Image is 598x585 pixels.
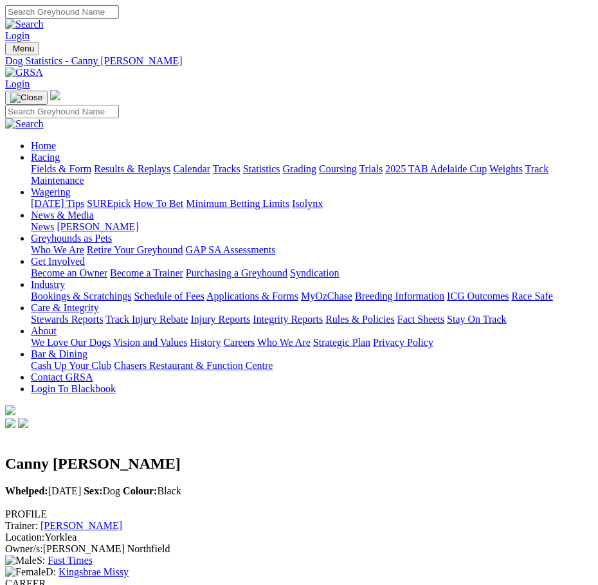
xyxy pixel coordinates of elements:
[186,244,276,255] a: GAP SA Assessments
[31,314,103,325] a: Stewards Reports
[359,163,383,174] a: Trials
[50,90,60,100] img: logo-grsa-white.png
[5,566,56,577] span: D:
[105,314,188,325] a: Track Injury Rebate
[319,163,357,174] a: Coursing
[292,198,323,209] a: Isolynx
[31,256,85,267] a: Get Involved
[213,163,240,174] a: Tracks
[206,291,298,301] a: Applications & Forms
[134,291,204,301] a: Schedule of Fees
[31,383,116,394] a: Login To Blackbook
[5,543,43,554] span: Owner/s:
[397,314,444,325] a: Fact Sheets
[10,93,42,103] img: Close
[31,163,548,186] a: Track Maintenance
[5,5,119,19] input: Search
[5,30,30,41] a: Login
[5,67,43,78] img: GRSA
[87,244,183,255] a: Retire Your Greyhound
[5,405,15,415] img: logo-grsa-white.png
[5,118,44,130] img: Search
[31,152,60,163] a: Racing
[5,485,48,496] b: Whelped:
[5,105,119,118] input: Search
[31,302,99,313] a: Care & Integrity
[31,291,131,301] a: Bookings & Scratchings
[84,485,102,496] b: Sex:
[5,543,593,555] div: [PERSON_NAME] Northfield
[355,291,444,301] a: Breeding Information
[31,140,56,151] a: Home
[5,91,48,105] button: Toggle navigation
[301,291,352,301] a: MyOzChase
[186,198,289,209] a: Minimum Betting Limits
[13,44,34,53] span: Menu
[31,337,111,348] a: We Love Our Dogs
[123,485,157,496] b: Colour:
[134,198,184,209] a: How To Bet
[257,337,311,348] a: Who We Are
[5,455,593,473] h2: Canny [PERSON_NAME]
[31,267,593,279] div: Get Involved
[31,163,91,174] a: Fields & Form
[31,314,593,325] div: Care & Integrity
[41,520,122,531] a: [PERSON_NAME]
[447,314,506,325] a: Stay On Track
[290,267,339,278] a: Syndication
[31,372,93,382] a: Contact GRSA
[5,566,46,578] img: Female
[31,325,57,336] a: About
[31,233,112,244] a: Greyhounds as Pets
[110,267,183,278] a: Become a Trainer
[31,210,94,221] a: News & Media
[123,485,181,496] span: Black
[5,555,37,566] img: Male
[114,360,273,371] a: Chasers Restaurant & Function Centre
[31,198,84,209] a: [DATE] Tips
[190,314,250,325] a: Injury Reports
[31,244,84,255] a: Who We Are
[31,348,87,359] a: Bar & Dining
[373,337,433,348] a: Privacy Policy
[5,520,38,531] span: Trainer:
[5,42,39,55] button: Toggle navigation
[31,221,593,233] div: News & Media
[87,198,131,209] a: SUREpick
[84,485,120,496] span: Dog
[31,221,54,232] a: News
[31,360,593,372] div: Bar & Dining
[5,532,593,543] div: Yorklea
[31,186,71,197] a: Wagering
[243,163,280,174] a: Statistics
[31,279,65,290] a: Industry
[5,532,44,543] span: Location:
[5,485,81,496] span: [DATE]
[385,163,487,174] a: 2025 TAB Adelaide Cup
[489,163,523,174] a: Weights
[447,291,509,301] a: ICG Outcomes
[5,78,30,89] a: Login
[31,163,593,186] div: Racing
[5,19,44,30] img: Search
[31,360,111,371] a: Cash Up Your Club
[31,244,593,256] div: Greyhounds as Pets
[253,314,323,325] a: Integrity Reports
[31,337,593,348] div: About
[31,267,107,278] a: Become an Owner
[325,314,395,325] a: Rules & Policies
[5,509,593,520] div: PROFILE
[94,163,170,174] a: Results & Replays
[57,221,138,232] a: [PERSON_NAME]
[283,163,316,174] a: Grading
[190,337,221,348] a: History
[313,337,370,348] a: Strategic Plan
[113,337,187,348] a: Vision and Values
[5,418,15,428] img: facebook.svg
[5,55,593,67] a: Dog Statistics - Canny [PERSON_NAME]
[31,198,593,210] div: Wagering
[511,291,552,301] a: Race Safe
[223,337,255,348] a: Careers
[173,163,210,174] a: Calendar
